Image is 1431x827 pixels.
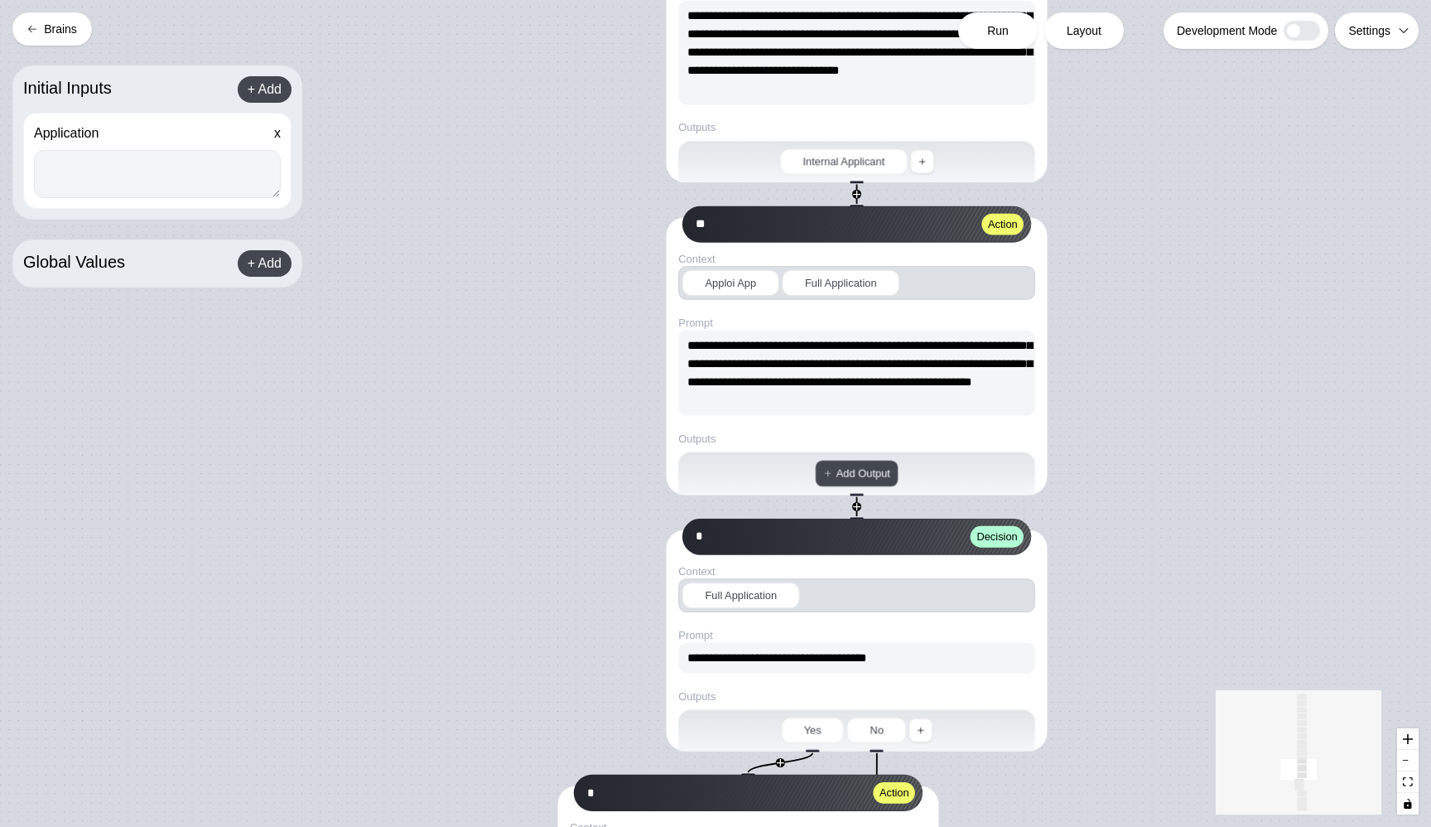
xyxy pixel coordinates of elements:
button: fit view [1397,771,1419,793]
button: Action [874,782,916,804]
div: x [274,123,281,150]
g: Edge from c48ded35-4ae2-4d9f-9cb6-d349848637a1 to 6a076a71-59c4-4b4a-bab4-51eb40517811 [748,753,812,773]
div: Context [678,563,1035,578]
div: No [847,718,907,743]
span: Run [987,22,1009,39]
div: Outputs [678,431,715,446]
div: + Add [238,250,291,277]
button: + [852,190,861,199]
button: Action [982,214,1024,235]
img: synapse header [660,776,923,810]
button: toggle interactivity [1397,793,1419,815]
div: Apploi App [682,270,779,296]
button: Settings [1335,12,1419,49]
div: Development Mode [1164,12,1328,49]
button: + [776,758,785,767]
div: Context [678,251,1035,266]
div: Prompt [678,627,1035,642]
div: Global Values [23,250,125,277]
div: Prompt [678,315,1035,330]
div: Yes [781,718,844,743]
div: Outputs [678,689,715,704]
div: Full Application [682,583,800,608]
div: Add Output [815,460,899,487]
button: zoom out [1397,750,1419,771]
div: Application [34,123,99,143]
img: synapse header [768,520,1031,554]
div: Initial Inputs [23,76,112,103]
button: zoom in [1397,728,1419,750]
button: Layout [1044,12,1124,49]
div: Full Application [782,270,899,296]
button: Decision [971,526,1024,548]
div: + Add [238,76,291,103]
button: + [852,502,861,511]
button: Apploi AppFull Application [678,266,1035,299]
div: React Flow controls [1397,728,1419,815]
button: Full Application [678,578,1035,612]
div: Internal Applicant [780,149,908,175]
button: Brains [12,12,92,46]
img: synapse header [768,206,1031,241]
div: Outputs [678,120,715,135]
